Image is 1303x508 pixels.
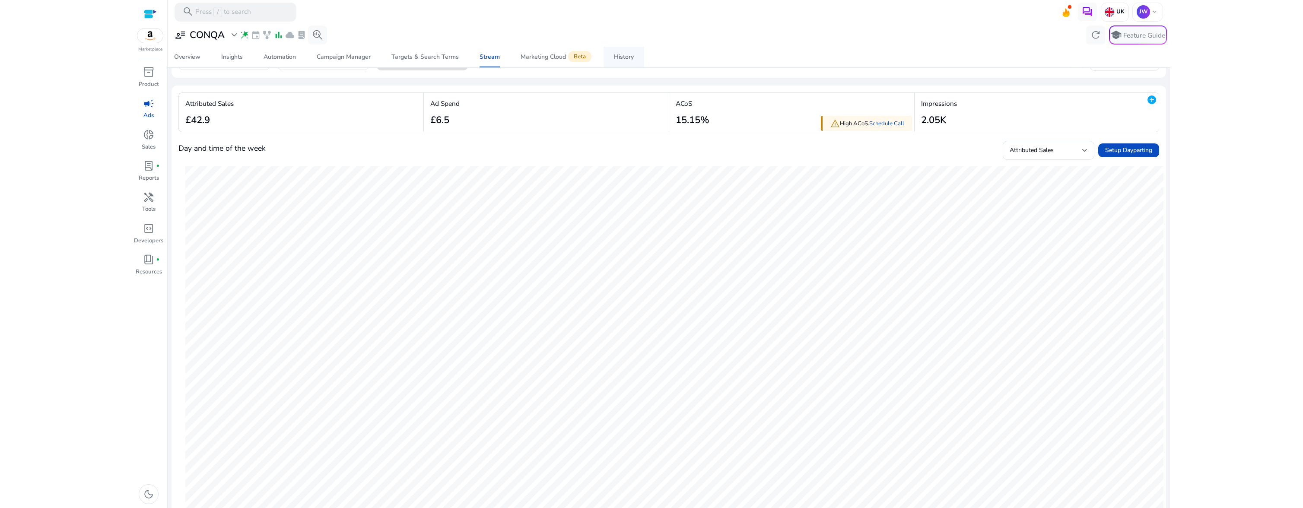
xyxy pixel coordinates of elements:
p: JW [1137,5,1150,19]
span: Setup Dayparting [1105,146,1152,155]
span: Attributed Sales [1010,146,1054,154]
div: Overview [174,54,200,60]
a: handymanTools [133,190,164,221]
h3: 2.05K [921,114,957,126]
a: donut_smallSales [133,127,164,159]
span: keyboard_arrow_down [1151,8,1159,16]
span: wand_stars [240,30,249,40]
div: High ACoS. [821,116,912,131]
h4: Day and time of the week [178,144,266,153]
p: Resources [136,268,162,276]
div: Stream [480,54,500,60]
span: refresh [1090,29,1101,41]
p: ACoS [676,98,709,108]
p: Impressions [921,98,957,108]
div: Campaign Manager [317,54,371,60]
a: lab_profilefiber_manual_recordReports [133,159,164,190]
span: donut_small [143,129,154,140]
p: Product [139,80,159,89]
h3: CONQA [190,29,225,41]
span: fiber_manual_record [156,164,160,168]
p: Marketplace [138,46,162,53]
span: handyman [143,192,154,203]
span: code_blocks [143,223,154,234]
span: family_history [262,30,272,40]
span: event [251,30,261,40]
img: amazon.svg [137,29,163,43]
span: search [182,6,194,17]
span: / [213,7,222,17]
img: uk.svg [1105,7,1114,17]
span: cloud [285,30,295,40]
div: History [614,54,634,60]
span: fiber_manual_record [156,258,160,262]
div: Marketing Cloud [521,53,593,61]
p: Tools [142,205,156,214]
a: book_4fiber_manual_recordResources [133,252,164,283]
span: bar_chart [274,30,283,40]
a: code_blocksDevelopers [133,221,164,252]
span: dark_mode [143,489,154,500]
h3: £42.9 [185,114,234,126]
button: search_insights [308,25,327,44]
p: Ad Spend [430,98,460,108]
span: inventory_2 [143,67,154,78]
div: Automation [264,54,296,60]
p: Ads [143,111,154,120]
span: user_attributes [175,29,186,41]
span: warning [830,119,840,128]
p: Developers [134,237,163,245]
h3: £6.5 [430,114,460,126]
p: Attributed Sales [185,98,234,108]
span: lab_profile [297,30,306,40]
button: refresh [1086,25,1105,44]
a: Schedule Call [869,120,904,128]
p: UK [1114,8,1124,16]
span: Beta [568,51,591,63]
p: Reports [139,174,159,183]
p: Press to search [195,7,251,17]
span: lab_profile [143,160,154,171]
span: expand_more [229,29,240,41]
h3: 15.15% [676,114,709,126]
a: inventory_2Product [133,65,164,96]
mat-icon: add_circle [1147,95,1157,105]
a: campaignAds [133,96,164,127]
p: Feature Guide [1123,31,1165,40]
p: Sales [142,143,156,152]
span: search_insights [312,29,323,41]
span: campaign [143,98,154,109]
span: book_4 [143,254,154,265]
button: schoolFeature Guide [1109,25,1167,44]
span: school [1110,29,1122,41]
div: Insights [221,54,243,60]
div: Targets & Search Terms [391,54,459,60]
button: Setup Dayparting [1098,143,1159,157]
